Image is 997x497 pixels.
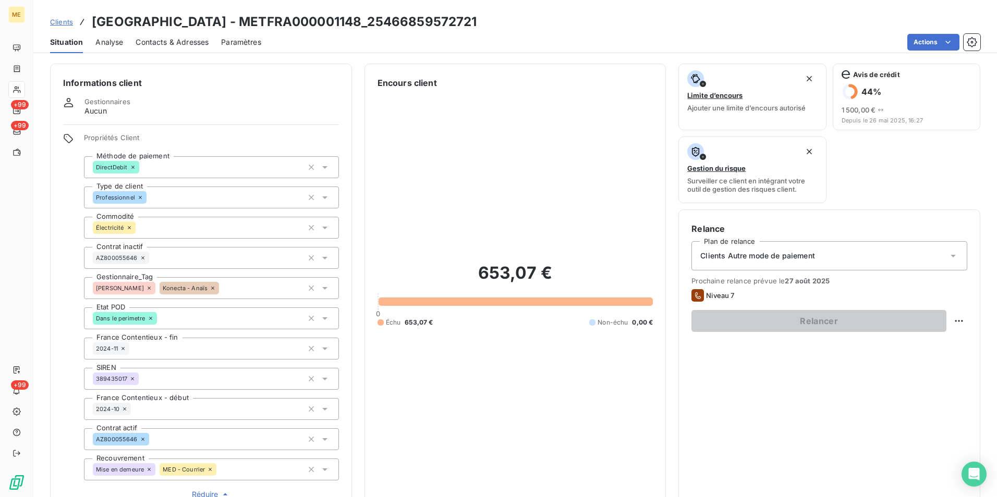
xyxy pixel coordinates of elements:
span: Avis de crédit [853,70,900,79]
span: Clients [50,18,73,26]
input: Ajouter une valeur [139,163,148,172]
input: Ajouter une valeur [139,374,147,383]
span: 1 500,00 € [842,106,876,114]
span: MED - Courrier [163,466,205,473]
span: Électricité [96,225,124,231]
h6: Encours client [378,77,437,89]
button: Limite d’encoursAjouter une limite d’encours autorisé [678,64,826,130]
input: Ajouter une valeur [129,344,138,353]
h2: 653,07 € [378,263,653,294]
a: Clients [50,17,73,27]
span: Aucun [84,106,107,116]
span: +99 [11,121,29,130]
span: +99 [11,380,29,390]
h6: Relance [691,222,967,235]
span: Gestion du risque [687,164,746,172]
span: 653,07 € [405,318,433,327]
input: Ajouter une valeur [149,253,157,263]
span: Situation [50,37,83,47]
a: +99 [8,102,25,119]
span: Analyse [95,37,123,47]
input: Ajouter une valeur [216,465,225,474]
h6: Informations client [63,77,339,89]
span: 2024-11 [96,345,118,352]
a: +99 [8,123,25,140]
div: ME [8,6,25,23]
span: 389435017 [96,376,127,382]
input: Ajouter une valeur [136,223,144,232]
span: Contacts & Adresses [136,37,209,47]
span: Mise en demeure [96,466,144,473]
span: Gestionnaires [84,97,130,106]
span: 0,00 € [632,318,653,327]
span: Paramètres [221,37,261,47]
input: Ajouter une valeur [147,193,155,202]
span: Propriétés Client [84,133,339,148]
input: Ajouter une valeur [219,283,227,293]
span: DirectDebit [96,164,128,170]
span: Prochaine relance prévue le [691,277,967,285]
input: Ajouter une valeur [157,314,165,323]
span: 0 [376,309,380,318]
span: Dans le perimetre [96,315,145,321]
h3: [GEOGRAPHIC_DATA] - METFRA000001148_25466859572721 [92,13,477,31]
span: Niveau 7 [706,291,734,300]
span: Surveiller ce client en intégrant votre outil de gestion des risques client. [687,177,817,193]
span: Clients Autre mode de paiement [700,251,815,261]
div: Open Intercom Messenger [962,462,987,487]
img: Logo LeanPay [8,474,25,491]
button: Gestion du risqueSurveiller ce client en intégrant votre outil de gestion des risques client. [678,136,826,203]
span: 2024-10 [96,406,119,412]
span: Ajouter une limite d’encours autorisé [687,104,806,112]
button: Actions [907,34,959,51]
button: Relancer [691,310,946,332]
span: Professionnel [96,194,135,201]
span: +99 [11,100,29,109]
span: AZ800055646 [96,255,138,261]
span: Konecta - Anaïs [163,285,208,291]
span: Échu [386,318,401,327]
span: AZ800055646 [96,436,138,442]
span: Non-échu [598,318,628,327]
span: Limite d’encours [687,91,743,100]
input: Ajouter une valeur [131,404,139,414]
input: Ajouter une valeur [149,434,157,444]
span: [PERSON_NAME] [96,285,144,291]
span: 27 août 2025 [785,277,830,285]
span: Depuis le 26 mai 2025, 16:27 [842,117,971,123]
h6: 44 % [861,86,881,97]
